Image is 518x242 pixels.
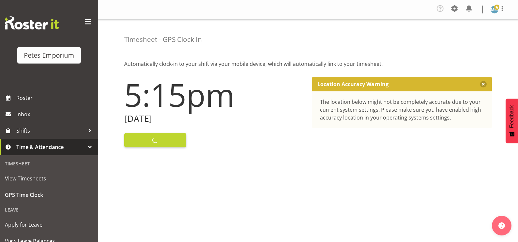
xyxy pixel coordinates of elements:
[5,16,59,29] img: Rosterit website logo
[5,220,93,230] span: Apply for Leave
[5,174,93,183] span: View Timesheets
[16,126,85,136] span: Shifts
[506,99,518,143] button: Feedback - Show survey
[509,105,515,128] span: Feedback
[16,93,95,103] span: Roster
[480,81,487,87] button: Close message
[5,190,93,200] span: GPS Time Clock
[317,81,389,87] p: Location Accuracy Warning
[320,98,484,121] div: The location below might not be completely accurate due to your current system settings. Please m...
[16,142,85,152] span: Time & Attendance
[2,157,96,170] div: Timesheet
[16,109,95,119] span: Inbox
[24,50,74,60] div: Petes Emporium
[2,216,96,233] a: Apply for Leave
[491,6,498,13] img: mandy-mosley3858.jpg
[124,60,492,68] p: Automatically clock-in to your shift via your mobile device, which will automatically link to you...
[2,203,96,216] div: Leave
[124,77,304,112] h1: 5:15pm
[2,170,96,187] a: View Timesheets
[124,36,202,43] h4: Timesheet - GPS Clock In
[124,114,304,124] h2: [DATE]
[498,222,505,229] img: help-xxl-2.png
[2,187,96,203] a: GPS Time Clock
